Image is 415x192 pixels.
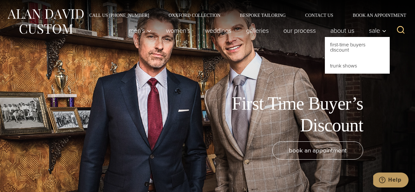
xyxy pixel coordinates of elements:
[217,93,363,136] h1: First Time Buyer’s Discount
[159,13,230,18] a: Oxxford Collection
[6,7,84,36] img: Alan David Custom
[230,13,295,18] a: Bespoke Tailoring
[393,23,409,38] button: View Search Form
[325,37,390,58] a: First-Time Buyers Discount
[159,24,198,37] a: Women’s
[79,13,409,18] nav: Secondary Navigation
[272,141,363,160] a: book an appointment
[373,173,409,189] iframe: Opens a widget where you can chat to one of our agents
[295,13,343,18] a: Contact Us
[122,24,390,37] nav: Primary Navigation
[362,24,390,37] button: Sale sub menu toggle
[289,146,347,155] span: book an appointment
[276,24,323,37] a: Our Process
[343,13,409,18] a: Book an Appointment
[198,24,239,37] a: weddings
[323,24,362,37] a: About Us
[122,24,159,37] button: Men’s sub menu toggle
[325,58,390,74] a: Trunk Shows
[239,24,276,37] a: Galleries
[79,13,159,18] a: Call Us [PHONE_NUMBER]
